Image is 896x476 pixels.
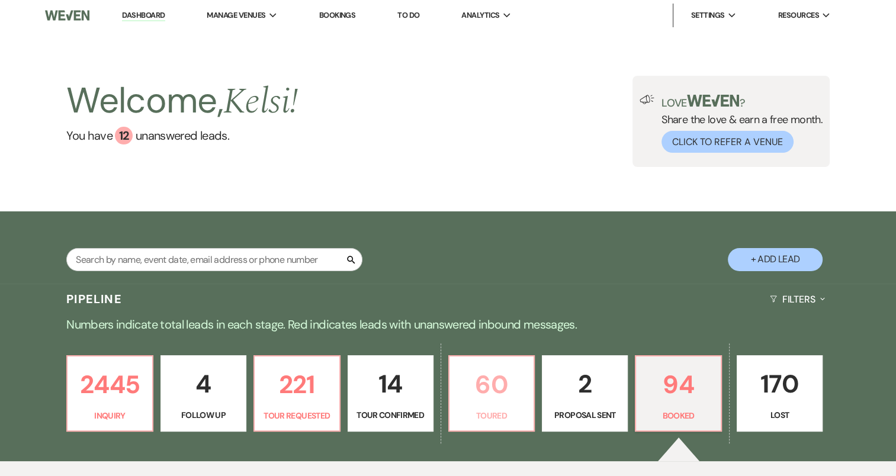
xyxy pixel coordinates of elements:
[66,76,298,127] h2: Welcome,
[115,127,133,144] div: 12
[635,355,722,432] a: 94Booked
[654,95,823,153] div: Share the love & earn a free month.
[355,364,426,404] p: 14
[66,355,153,432] a: 2445Inquiry
[461,9,499,21] span: Analytics
[66,291,122,307] h3: Pipeline
[457,365,527,404] p: 60
[640,95,654,104] img: loud-speaker-illustration.svg
[262,365,332,404] p: 221
[661,95,823,108] p: Love ?
[643,365,714,404] p: 94
[348,355,433,432] a: 14Tour Confirmed
[207,9,265,21] span: Manage Venues
[737,355,823,432] a: 170Lost
[253,355,341,432] a: 221Tour Requested
[168,409,239,422] p: Follow Up
[687,95,740,107] img: weven-logo-green.svg
[448,355,535,432] a: 60Toured
[45,3,89,28] img: Weven Logo
[66,248,362,271] input: Search by name, event date, email address or phone number
[550,409,620,422] p: Proposal Sent
[728,248,823,271] button: + Add Lead
[122,10,165,21] a: Dashboard
[643,409,714,422] p: Booked
[66,127,298,144] a: You have 12 unanswered leads.
[319,10,355,20] a: Bookings
[765,284,830,315] button: Filters
[661,131,794,153] button: Click to Refer a Venue
[542,355,628,432] a: 2Proposal Sent
[355,409,426,422] p: Tour Confirmed
[691,9,725,21] span: Settings
[457,409,527,422] p: Toured
[168,364,239,404] p: 4
[744,364,815,404] p: 170
[22,315,875,334] p: Numbers indicate total leads in each stage. Red indicates leads with unanswered inbound messages.
[75,409,145,422] p: Inquiry
[75,365,145,404] p: 2445
[397,10,419,20] a: To Do
[223,75,298,129] span: Kelsi !
[744,409,815,422] p: Lost
[160,355,246,432] a: 4Follow Up
[778,9,818,21] span: Resources
[550,364,620,404] p: 2
[262,409,332,422] p: Tour Requested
